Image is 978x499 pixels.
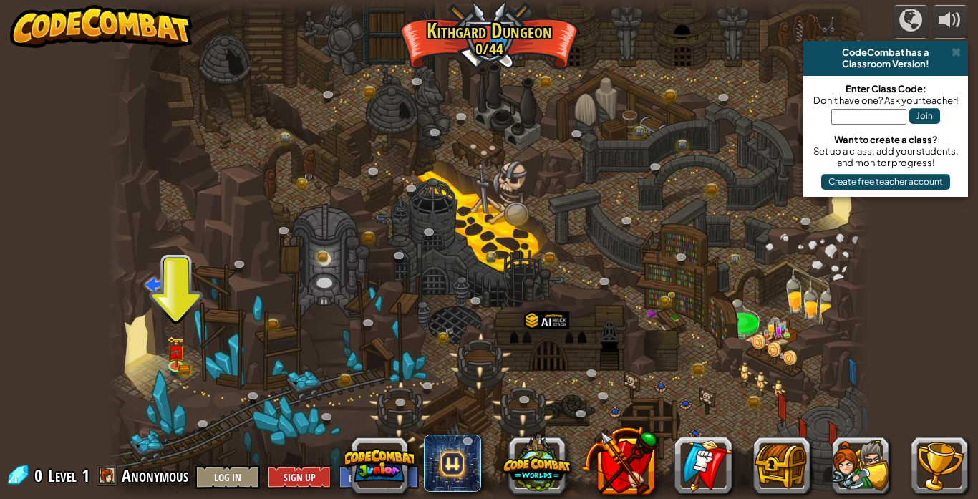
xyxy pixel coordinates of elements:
img: portrait.png [445,328,454,334]
div: CodeCombat has a [809,47,962,58]
img: CodeCombat - Learn how to code by playing a game [10,5,193,48]
span: 1 [82,464,89,487]
button: Log In [195,465,260,489]
span: Level [48,464,77,488]
div: Enter Class Code: [810,83,961,95]
div: Set up a class, add your students, and monitor progress! [810,145,961,168]
img: level-banner-unlock.png [167,336,185,367]
button: Campaigns [893,5,929,39]
img: portrait.png [170,348,181,356]
img: portrait.png [667,291,676,298]
div: Want to create a class? [810,134,961,145]
button: Create free teacher account [821,174,950,190]
img: portrait.png [304,173,312,180]
button: Adjust volume [932,5,968,39]
div: Classroom Version! [809,58,962,69]
div: Don't have one? Ask your teacher! [810,95,961,106]
button: Join [909,108,940,124]
span: Anonymous [122,464,188,487]
span: 0 [34,464,47,487]
button: Sign Up [267,465,331,489]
